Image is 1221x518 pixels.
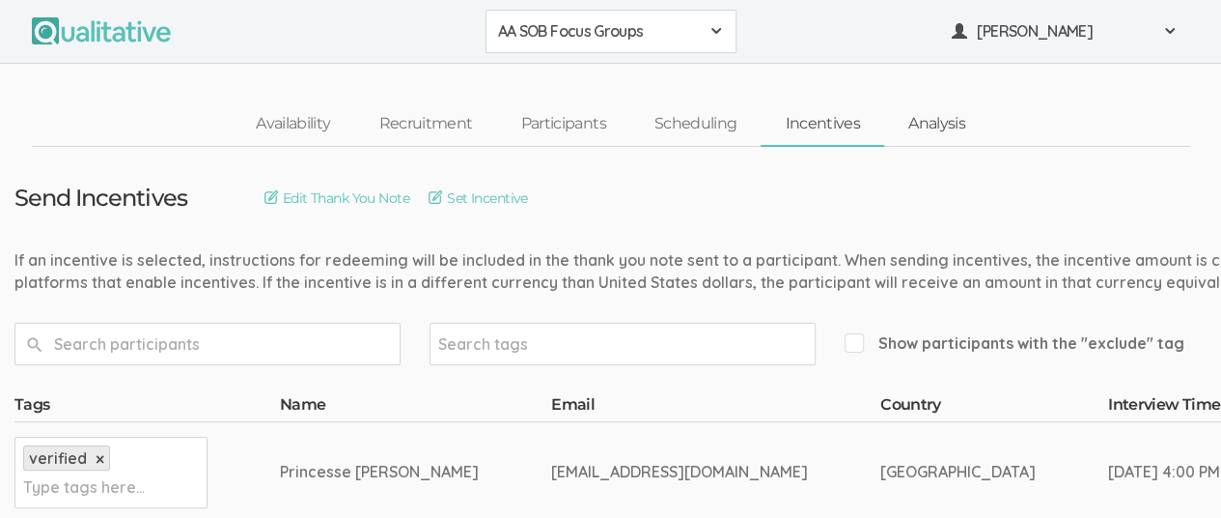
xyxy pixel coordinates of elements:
input: Search participants [14,323,401,365]
a: Availability [232,103,354,145]
th: Email [551,394,880,421]
a: × [96,451,104,468]
input: Search tags [438,331,559,357]
a: Set Incentive [429,187,528,209]
a: Scheduling [630,103,762,145]
span: [PERSON_NAME] [977,20,1151,43]
span: AA SOB Focus Groups [498,20,699,43]
a: Incentives [761,103,884,145]
span: Show participants with the "exclude" tag [845,332,1184,355]
input: Type tags here... [23,475,144,500]
a: Recruitment [354,103,496,145]
a: Participants [496,103,629,145]
th: Country [880,394,1108,421]
a: Analysis [884,103,989,145]
iframe: Chat Widget [1124,425,1221,518]
h3: Send Incentives [14,186,187,211]
span: verified [29,448,87,468]
button: [PERSON_NAME] [939,10,1190,53]
th: Tags [14,394,280,421]
img: Qualitative [32,17,171,44]
button: AA SOB Focus Groups [486,10,736,53]
a: Edit Thank You Note [264,187,409,209]
th: Name [280,394,551,421]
